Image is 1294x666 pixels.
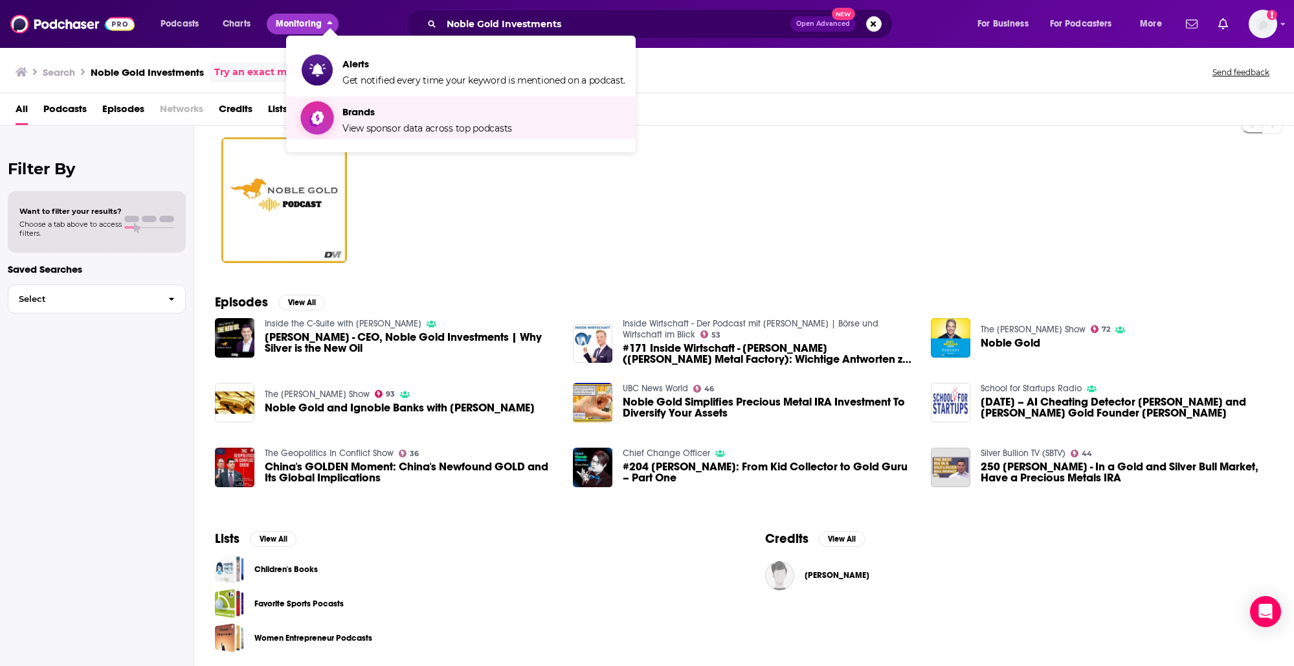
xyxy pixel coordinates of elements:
[19,220,122,238] span: Choose a tab above to access filters.
[1249,10,1277,38] span: Logged in as adamcbenjamin
[796,21,850,27] span: Open Advanced
[981,338,1040,349] a: Noble Gold
[981,324,1086,335] a: The Eric Metaxas Show
[832,8,855,20] span: New
[215,383,254,422] a: Noble Gold and Ignoble Banks with Collin Plume
[573,324,612,363] img: #171 Inside Wirtschaft - Ronny Wagner (Noble Metal Factory): Wichtige Antworten zu Gold- und Edel...
[254,597,344,611] a: Favorite Sports Pocasts
[1042,14,1131,34] button: open menu
[805,570,869,580] span: [PERSON_NAME]
[623,396,915,419] a: Noble Gold Simplifies Precious Metal IRA Investment To Diversify Your Assets
[278,295,325,310] button: View All
[1267,10,1277,20] svg: Add a profile image
[623,343,915,365] a: #171 Inside Wirtschaft - Ronny Wagner (Noble Metal Factory): Wichtige Antworten zu Gold- und Edel...
[151,14,216,34] button: open menu
[765,531,809,547] h2: Credits
[215,294,268,310] h2: Episodes
[1249,10,1277,38] img: User Profile
[160,98,203,125] span: Networks
[102,98,144,125] span: Episodes
[250,531,296,547] button: View All
[931,383,970,422] img: July 16, 2025 – AI Cheating Detector Max Spero and Noble Gold Founder Collin Plume
[215,531,240,547] h2: Lists
[623,343,915,365] span: #171 Inside Wirtschaft - [PERSON_NAME] ([PERSON_NAME] Metal Factory): Wichtige Antworten zu Gold-...
[265,461,557,483] a: China's GOLDEN Moment: China's Newfound GOLD and Its Global Implications
[1091,325,1111,333] a: 72
[765,555,1274,596] button: Collin PlumeCollin Plume
[342,58,625,70] span: Alerts
[161,15,199,33] span: Podcasts
[1140,15,1162,33] span: More
[265,402,535,413] span: Noble Gold and Ignoble Banks with [PERSON_NAME]
[981,396,1273,419] span: [DATE] – AI Cheating Detector [PERSON_NAME] and [PERSON_NAME] Gold Founder [PERSON_NAME]
[215,294,325,310] a: EpisodesView All
[265,332,557,354] span: [PERSON_NAME] - CEO, Noble Gold Investments | Why Silver is the New Oil
[700,330,721,338] a: 53
[265,318,421,329] a: Inside the C-Suite with David Wurth
[254,562,318,577] a: Children's Books
[215,448,254,487] a: China's GOLDEN Moment: China's Newfound GOLD and Its Global Implications
[1071,450,1093,457] a: 44
[276,15,322,33] span: Monitoring
[819,531,865,547] button: View All
[573,383,612,422] img: Noble Gold Simplifies Precious Metal IRA Investment To Diversify Your Assets
[43,66,75,78] h3: Search
[43,98,87,125] a: Podcasts
[418,9,905,39] div: Search podcasts, credits, & more...
[214,65,309,80] a: Try an exact match
[265,389,370,400] a: The Charlie Kirk Show
[1250,596,1281,627] div: Open Intercom Messenger
[267,14,339,34] button: close menu
[931,318,970,358] img: Noble Gold
[981,461,1273,483] a: 250 Collin Plume - In a Gold and Silver Bull Market, Have a Precious Metals IRA
[386,391,395,397] span: 93
[16,98,28,125] span: All
[441,14,790,34] input: Search podcasts, credits, & more...
[215,531,296,547] a: ListsView All
[8,159,186,178] h2: Filter By
[1082,451,1092,457] span: 44
[623,448,710,459] a: Chief Change Officer
[215,555,244,584] span: Children's Books
[268,98,287,125] span: Lists
[223,15,251,33] span: Charts
[265,402,535,413] a: Noble Gold and Ignoble Banks with Collin Plume
[1209,67,1273,78] button: Send feedback
[342,75,625,86] span: Get notified every time your keyword is mentioned on a podcast.
[693,385,715,393] a: 46
[981,461,1273,483] span: 250 [PERSON_NAME] - In a Gold and Silver Bull Market, Have a Precious Metals IRA
[968,14,1045,34] button: open menu
[219,98,252,125] a: Credits
[931,448,970,487] img: 250 Collin Plume - In a Gold and Silver Bull Market, Have a Precious Metals IRA
[265,332,557,354] a: Collin Plume - CEO, Noble Gold Investments | Why Silver is the New Oil
[265,448,394,459] a: The Geopolitics In Conflict Show
[8,295,158,303] span: Select
[215,589,244,618] a: Favorite Sports Pocasts
[10,12,135,36] img: Podchaser - Follow, Share and Rate Podcasts
[1213,13,1233,35] a: Show notifications dropdown
[19,207,122,216] span: Want to filter your results?
[215,623,244,652] a: Women Entrepreneur Podcasts
[977,15,1029,33] span: For Business
[805,570,869,580] a: Collin Plume
[215,318,254,358] img: Collin Plume - CEO, Noble Gold Investments | Why Silver is the New Oil
[375,390,396,398] a: 93
[623,461,915,483] span: #204 [PERSON_NAME]: From Kid Collector to Gold Guru – Part One
[981,383,1082,394] a: School for Startups Radio
[573,448,612,487] img: #204 Collin Plume: From Kid Collector to Gold Guru – Part One
[8,263,186,275] p: Saved Searches
[623,383,688,394] a: UBC News World
[765,561,794,590] img: Collin Plume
